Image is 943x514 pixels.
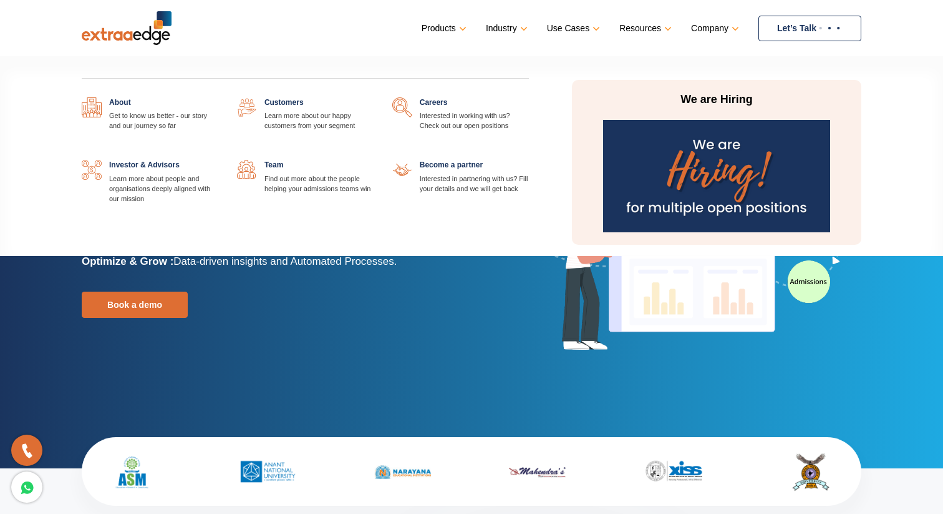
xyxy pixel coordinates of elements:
b: Optimize & Grow : [82,255,173,267]
a: Products [422,19,464,37]
a: Industry [486,19,525,37]
a: Let’s Talk [758,16,861,41]
span: Data-driven insights and Automated Processes. [173,255,397,267]
a: Company [691,19,737,37]
a: Use Cases [547,19,597,37]
a: Book a demo [82,292,188,318]
p: We are Hiring [599,92,834,107]
a: Resources [619,19,669,37]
